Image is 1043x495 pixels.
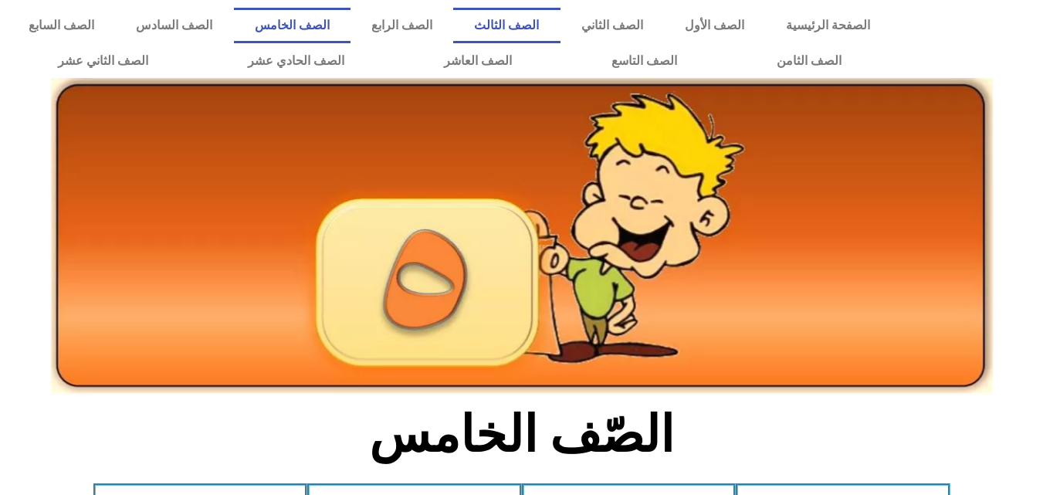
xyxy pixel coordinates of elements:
a: الصفحة الرئيسية [765,8,891,43]
a: الصف الثاني عشر [8,43,198,79]
a: الصف الخامس [234,8,350,43]
a: الصف الثامن [726,43,891,79]
a: الصف العاشر [394,43,561,79]
a: الصف الحادي عشر [198,43,394,79]
a: الصف الأول [664,8,765,43]
a: الصف الثاني [560,8,664,43]
a: الصف السادس [115,8,233,43]
a: الصف التاسع [561,43,726,79]
h2: الصّف الخامس [266,405,777,465]
a: الصف الرابع [350,8,453,43]
a: الصف الثالث [453,8,560,43]
a: الصف السابع [8,8,115,43]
